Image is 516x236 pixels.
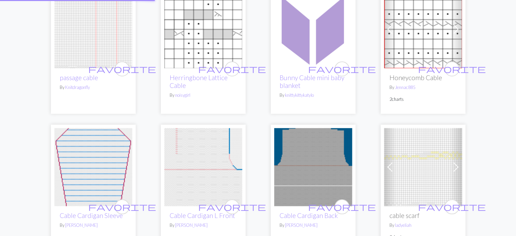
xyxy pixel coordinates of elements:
[395,222,412,228] a: ladyeliah
[175,222,208,228] a: [PERSON_NAME]
[285,222,318,228] a: [PERSON_NAME]
[170,74,228,89] a: Herringbone Lattice Cable
[308,62,376,76] i: favourite
[285,92,314,98] a: knittykittykatylo
[225,61,240,76] button: favourite
[170,92,237,98] p: By
[280,212,338,219] a: Cable Cardigan Back
[308,201,376,212] span: favorite
[384,25,462,32] a: Honeycomb Cable
[335,61,349,76] button: favourite
[384,128,462,206] img: cable scarf
[280,222,347,229] p: By
[54,128,132,206] img: Cable Cardigan Sleeve
[60,222,127,229] p: By
[60,212,123,219] a: Cable Cardigan Sleeve
[164,25,242,32] a: Herringbone Lattice Cable
[308,63,376,74] span: favorite
[335,199,349,214] button: favourite
[274,128,352,206] img: Cable Cardigan Back
[60,74,98,81] a: passage cable
[198,62,266,76] i: favourite
[384,163,462,169] a: cable scarf
[65,222,98,228] a: [PERSON_NAME]
[198,201,266,212] span: favorite
[164,163,242,169] a: Cable Cardigan L Front
[274,163,352,169] a: Cable Cardigan Back
[198,200,266,214] i: favourite
[225,199,240,214] button: favourite
[115,61,130,76] button: favourite
[198,63,266,74] span: favorite
[170,212,235,219] a: Cable Cardigan L Front
[274,25,352,32] a: Bunny Cable mini baby blanket
[389,74,457,81] h2: Honeycomb Cable
[395,85,415,90] a: Jennac885
[88,200,156,214] i: favourite
[54,25,132,32] a: passage cable
[115,199,130,214] button: favourite
[88,62,156,76] i: favourite
[88,201,156,212] span: favorite
[170,222,237,229] p: By
[88,63,156,74] span: favorite
[280,74,344,89] a: Bunny Cable mini baby blanket
[444,199,459,214] button: favourite
[418,62,486,76] i: favourite
[65,85,90,90] a: Knitdragonfly
[280,92,347,98] p: By
[418,201,486,212] span: favorite
[444,61,459,76] button: favourite
[54,163,132,169] a: Cable Cardigan Sleeve
[389,222,457,229] p: By
[389,96,457,103] p: 2 charts
[418,63,486,74] span: favorite
[164,128,242,206] img: Cable Cardigan L Front
[389,212,457,219] h2: cable scarf
[389,84,457,91] p: By
[418,200,486,214] i: favourite
[60,84,127,91] p: By
[308,200,376,214] i: favourite
[175,92,190,98] a: noisygirl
